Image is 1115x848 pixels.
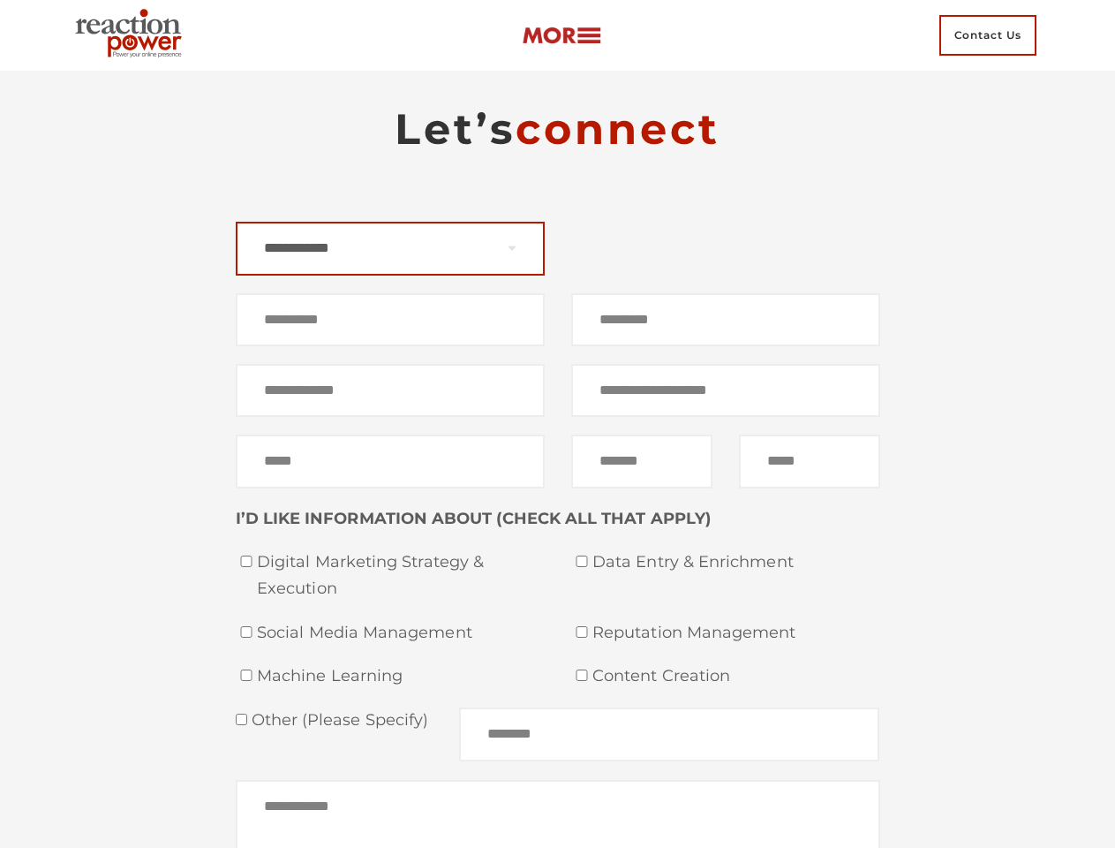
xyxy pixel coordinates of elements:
span: Other (please specify) [247,710,429,730]
span: Contact Us [939,15,1036,56]
img: more-btn.png [522,26,601,46]
span: Content Creation [592,663,880,690]
span: Digital Marketing Strategy & Execution [257,549,545,602]
span: connect [516,103,720,155]
img: Executive Branding | Personal Branding Agency [68,4,196,67]
span: Machine Learning [257,663,545,690]
span: Reputation Management [592,620,880,647]
span: Data Entry & Enrichment [592,549,880,576]
span: Social Media Management [257,620,545,647]
strong: I’D LIKE INFORMATION ABOUT (CHECK ALL THAT APPLY) [236,509,712,528]
h2: Let’s [236,102,880,155]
